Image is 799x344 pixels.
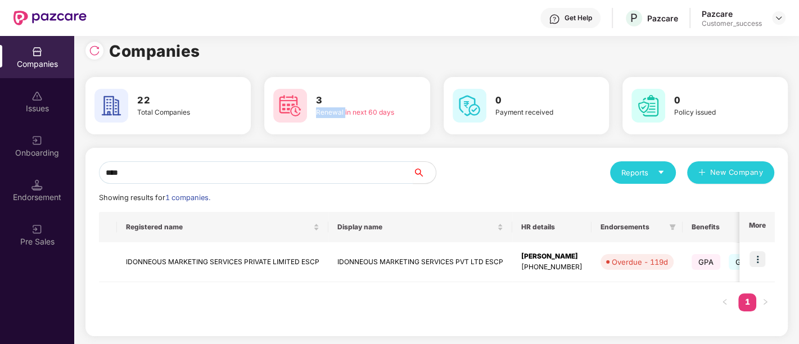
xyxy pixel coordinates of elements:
div: Reports [621,167,665,178]
span: P [630,11,638,25]
span: plus [698,169,706,178]
img: svg+xml;base64,PHN2ZyB3aWR0aD0iMjAiIGhlaWdodD0iMjAiIHZpZXdCb3g9IjAgMCAyMCAyMCIgZmlsbD0ibm9uZSIgeG... [31,224,43,235]
button: left [716,293,734,311]
div: [PERSON_NAME] [521,251,583,262]
span: caret-down [657,169,665,176]
div: Total Companies [137,107,219,118]
span: filter [669,224,676,230]
li: Next Page [756,293,774,311]
div: [PHONE_NUMBER] [521,262,583,273]
th: Display name [328,212,512,242]
button: search [413,161,436,184]
img: svg+xml;base64,PHN2ZyBpZD0iQ29tcGFuaWVzIiB4bWxucz0iaHR0cDovL3d3dy53My5vcmcvMjAwMC9zdmciIHdpZHRoPS... [31,46,43,57]
span: Display name [337,223,495,232]
h3: 0 [674,93,756,108]
span: Endorsements [601,223,665,232]
span: GMC [729,254,761,270]
img: svg+xml;base64,PHN2ZyBpZD0iRHJvcGRvd24tMzJ4MzIiIHhtbG5zPSJodHRwOi8vd3d3LnczLm9yZy8yMDAwL3N2ZyIgd2... [774,13,783,22]
h3: 0 [495,93,577,108]
div: Pazcare [647,13,678,24]
button: right [756,293,774,311]
th: HR details [512,212,592,242]
span: New Company [710,167,764,178]
img: New Pazcare Logo [13,11,87,25]
img: svg+xml;base64,PHN2ZyBpZD0iSGVscC0zMngzMiIgeG1sbnM9Imh0dHA6Ly93d3cudzMub3JnLzIwMDAvc3ZnIiB3aWR0aD... [549,13,560,25]
img: svg+xml;base64,PHN2ZyBpZD0iSXNzdWVzX2Rpc2FibGVkIiB4bWxucz0iaHR0cDovL3d3dy53My5vcmcvMjAwMC9zdmciIH... [31,90,43,102]
span: search [413,168,436,177]
div: Payment received [495,107,577,118]
th: Registered name [117,212,328,242]
h3: 22 [137,93,219,108]
div: Pazcare [702,8,762,19]
img: svg+xml;base64,PHN2ZyB4bWxucz0iaHR0cDovL3d3dy53My5vcmcvMjAwMC9zdmciIHdpZHRoPSI2MCIgaGVpZ2h0PSI2MC... [631,89,665,123]
h1: Companies [109,39,200,64]
img: svg+xml;base64,PHN2ZyB4bWxucz0iaHR0cDovL3d3dy53My5vcmcvMjAwMC9zdmciIHdpZHRoPSI2MCIgaGVpZ2h0PSI2MC... [273,89,307,123]
div: Customer_success [702,19,762,28]
span: left [721,298,728,305]
span: filter [667,220,678,234]
div: Renewal in next 60 days [316,107,398,118]
div: Overdue - 119d [612,256,668,268]
span: right [762,298,769,305]
li: Previous Page [716,293,734,311]
img: svg+xml;base64,PHN2ZyB3aWR0aD0iMTQuNSIgaGVpZ2h0PSIxNC41IiB2aWV3Qm94PSIwIDAgMTYgMTYiIGZpbGw9Im5vbm... [31,179,43,191]
img: icon [750,251,765,267]
span: 1 companies. [165,193,210,202]
img: svg+xml;base64,PHN2ZyB3aWR0aD0iMjAiIGhlaWdodD0iMjAiIHZpZXdCb3g9IjAgMCAyMCAyMCIgZmlsbD0ibm9uZSIgeG... [31,135,43,146]
div: Get Help [565,13,592,22]
h3: 3 [316,93,398,108]
img: svg+xml;base64,PHN2ZyBpZD0iUmVsb2FkLTMyeDMyIiB4bWxucz0iaHR0cDovL3d3dy53My5vcmcvMjAwMC9zdmciIHdpZH... [89,45,100,56]
span: GPA [692,254,720,270]
span: Showing results for [99,193,210,202]
img: svg+xml;base64,PHN2ZyB4bWxucz0iaHR0cDovL3d3dy53My5vcmcvMjAwMC9zdmciIHdpZHRoPSI2MCIgaGVpZ2h0PSI2MC... [453,89,486,123]
button: plusNew Company [687,161,774,184]
th: Benefits [683,212,783,242]
img: svg+xml;base64,PHN2ZyB4bWxucz0iaHR0cDovL3d3dy53My5vcmcvMjAwMC9zdmciIHdpZHRoPSI2MCIgaGVpZ2h0PSI2MC... [94,89,128,123]
span: Registered name [126,223,311,232]
td: IDONNEOUS MARKETING SERVICES PRIVATE LIMITED ESCP [117,242,328,282]
th: More [739,212,774,242]
a: 1 [738,293,756,310]
td: IDONNEOUS MARKETING SERVICES PVT LTD ESCP [328,242,512,282]
div: Policy issued [674,107,756,118]
li: 1 [738,293,756,311]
